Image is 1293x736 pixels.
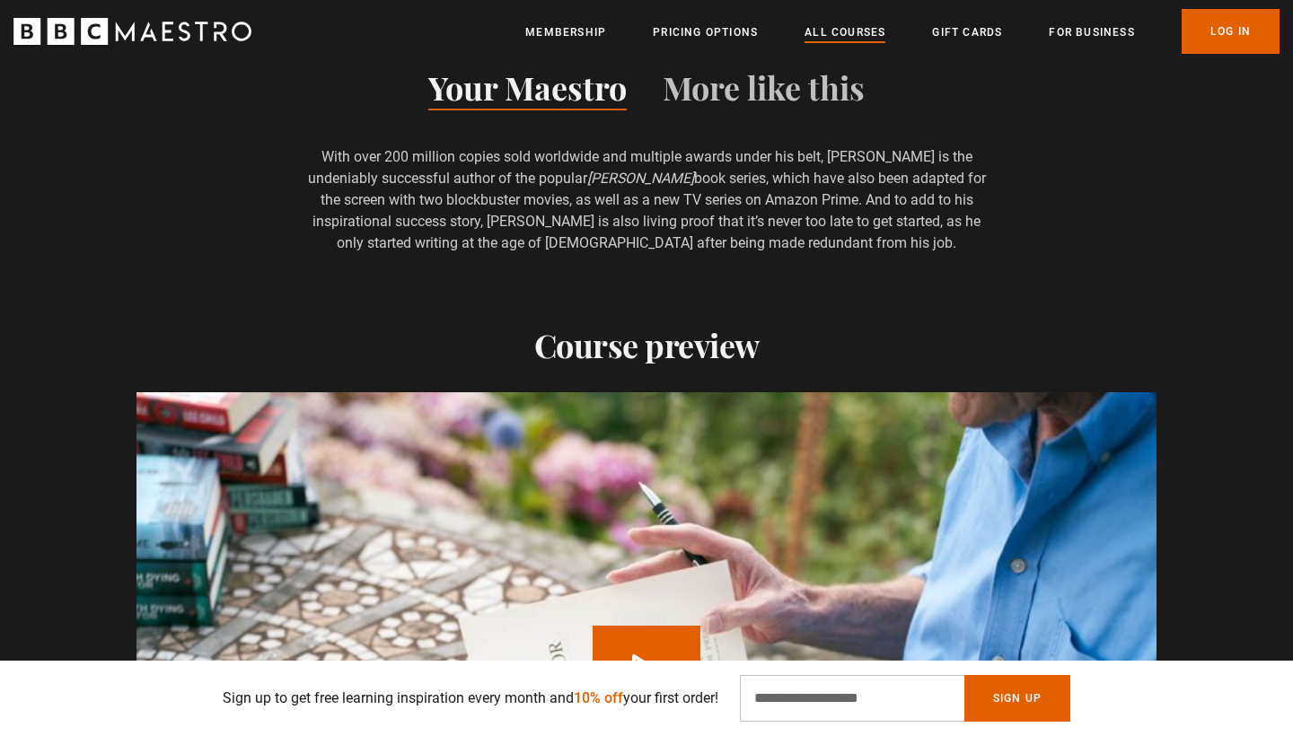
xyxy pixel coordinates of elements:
h2: Course preview [136,326,1157,364]
a: Pricing Options [653,23,758,41]
nav: Primary [525,9,1280,54]
button: More like this [663,73,865,110]
a: All Courses [805,23,885,41]
button: Play Course overview for Writing Popular Fiction with Lee Child [593,626,700,733]
p: Sign up to get free learning inspiration every month and your first order! [223,688,718,709]
a: Gift Cards [932,23,1002,41]
a: Log In [1182,9,1280,54]
button: Sign Up [964,675,1070,722]
button: Your Maestro [428,73,627,110]
a: For business [1049,23,1134,41]
a: Membership [525,23,606,41]
span: 10% off [574,689,623,706]
p: With over 200 million copies sold worldwide and multiple awards under his belt, [PERSON_NAME] is ... [299,146,995,254]
svg: BBC Maestro [13,18,251,45]
i: [PERSON_NAME] [587,170,694,187]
